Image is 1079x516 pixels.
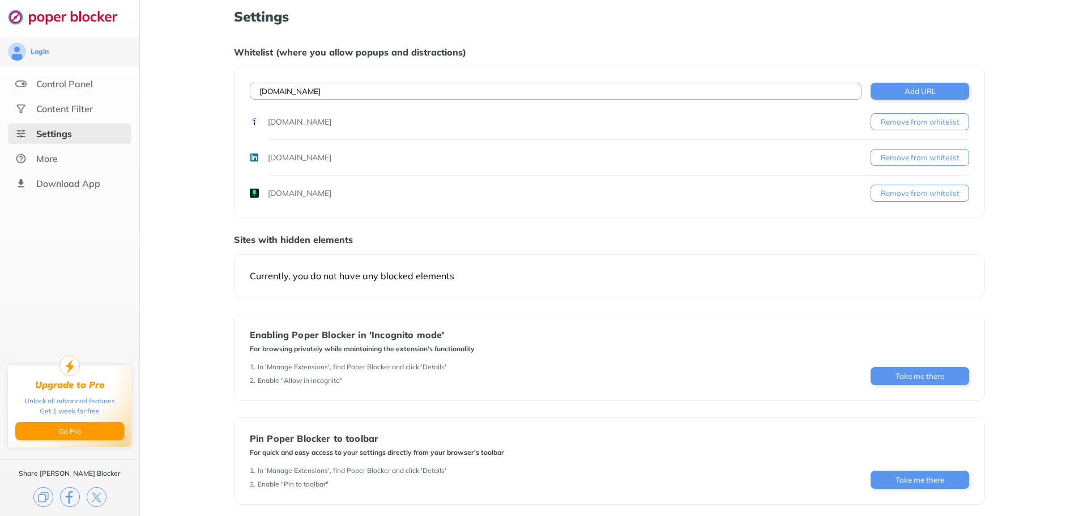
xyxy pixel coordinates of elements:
img: copy.svg [33,487,53,507]
img: favicons [250,189,259,198]
button: Remove from whitelist [871,149,969,166]
img: about.svg [15,153,27,164]
img: favicons [250,153,259,162]
h1: Settings [234,9,985,24]
img: upgrade-to-pro.svg [59,356,80,376]
div: Download App [36,178,100,189]
div: Login [31,47,49,56]
button: Remove from whitelist [871,113,969,130]
img: features.svg [15,78,27,89]
div: 2 . [250,480,255,489]
img: avatar.svg [8,42,26,61]
img: facebook.svg [60,487,80,507]
div: Get 1 week for free [40,406,100,416]
div: 1 . [250,363,255,372]
button: Remove from whitelist [871,185,969,202]
button: Go Pro [15,422,124,440]
img: settings-selected.svg [15,128,27,139]
div: In 'Manage Extensions', find Poper Blocker and click 'Details' [258,466,446,475]
div: More [36,153,58,164]
div: Share [PERSON_NAME] Blocker [19,469,121,478]
div: For browsing privately while maintaining the extension's functionality [250,344,475,353]
img: logo-webpage.svg [8,9,130,25]
div: Pin Poper Blocker to toolbar [250,433,504,443]
button: Add URL [871,83,969,100]
img: favicons [250,117,259,126]
img: x.svg [87,487,106,507]
div: Control Panel [36,78,93,89]
div: Currently, you do not have any blocked elements [250,270,969,282]
div: Enable "Allow in incognito" [258,376,343,385]
div: For quick and easy access to your settings directly from your browser's toolbar [250,448,504,457]
div: [DOMAIN_NAME] [268,152,331,163]
div: In 'Manage Extensions', find Poper Blocker and click 'Details' [258,363,446,372]
div: 2 . [250,376,255,385]
div: Sites with hidden elements [234,234,985,245]
img: download-app.svg [15,178,27,189]
div: Settings [36,128,72,139]
img: social.svg [15,103,27,114]
div: Enabling Poper Blocker in 'Incognito mode' [250,330,475,340]
div: Whitelist (where you allow popups and distractions) [234,46,985,58]
button: Take me there [871,367,969,385]
div: [DOMAIN_NAME] [268,116,331,127]
div: 1 . [250,466,255,475]
div: Enable "Pin to toolbar" [258,480,329,489]
div: Content Filter [36,103,93,114]
button: Take me there [871,471,969,489]
div: Unlock all advanced features [24,396,115,406]
div: [DOMAIN_NAME] [268,187,331,199]
div: Upgrade to Pro [35,379,105,390]
input: Example: twitter.com [250,83,862,100]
